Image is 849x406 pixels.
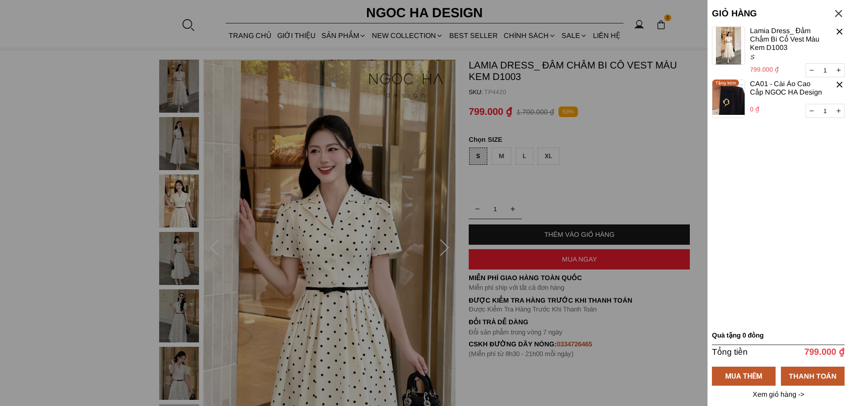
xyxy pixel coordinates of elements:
[712,331,845,339] h6: Quà tặng 0 đồng
[750,65,822,74] p: 799.000 ₫
[806,104,844,118] input: Quantity input
[712,80,739,87] p: Tặng kèm
[712,8,814,19] h5: GIỎ HÀNG
[751,391,806,398] a: Xem giỏ hàng ->
[750,80,825,96] a: CA01 - Cài Áo Cao Cấp NGOC HA Design
[750,52,825,62] p: S
[792,346,845,357] p: 799.000 ₫
[781,367,845,386] a: THANH TOÁN
[712,80,745,118] img: jpeg.jpeg
[712,347,776,357] h6: Tổng tiền
[712,27,745,65] img: jpeg.jpeg
[750,104,822,114] p: 0 ₫
[806,64,844,77] input: Quantity input
[781,370,845,381] div: THANH TOÁN
[750,27,825,52] a: Lamia Dress_ Đầm Chấm Bi Cổ Vest Màu Kem D1003
[712,371,776,382] div: MUA THÊM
